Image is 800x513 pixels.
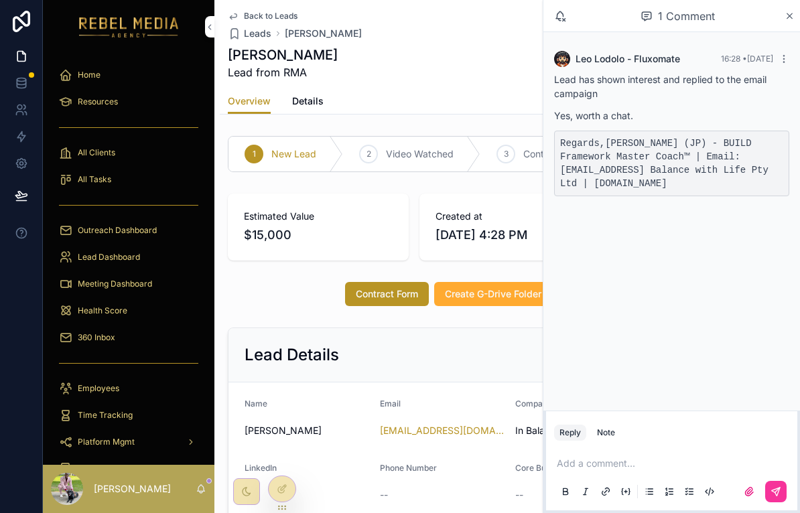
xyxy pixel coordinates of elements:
[445,287,541,301] span: Create G-Drive Folder
[78,410,133,421] span: Time Tracking
[228,11,297,21] a: Back to Leads
[380,463,437,473] span: Phone Number
[78,174,111,185] span: All Tasks
[253,149,256,159] span: 1
[658,8,715,24] span: 1 Comment
[51,325,206,350] a: 360 Inbox
[78,70,101,80] span: Home
[228,27,271,40] a: Leads
[51,63,206,87] a: Home
[51,430,206,454] a: Platform Mgmt
[721,54,773,64] span: 16:28 • [DATE]
[554,72,789,100] p: Lead has shown interest and replied to the email campaign
[386,147,454,161] span: Video Watched
[597,427,615,438] div: Note
[94,482,171,496] p: [PERSON_NAME]
[434,282,552,306] button: Create G-Drive Folder
[285,27,362,40] a: [PERSON_NAME]
[592,425,620,441] button: Note
[51,218,206,242] a: Outreach Dashboard
[51,403,206,427] a: Time Tracking
[51,167,206,192] a: All Tasks
[554,108,789,123] p: Yes, worth a chat.
[51,272,206,296] a: Meeting Dashboard
[245,398,267,409] span: Name
[79,16,179,38] img: App logo
[51,457,206,481] a: Data Cleaner
[436,210,584,223] span: Created at
[380,398,401,409] span: Email
[245,424,369,437] span: [PERSON_NAME]
[78,437,135,447] span: Platform Mgmt
[366,149,371,159] span: 2
[78,463,128,474] span: Data Cleaner
[292,94,324,108] span: Details
[380,488,388,502] span: --
[576,52,680,66] span: Leo Lodolo - Fluxomate
[380,424,505,437] a: [EMAIL_ADDRESS][DOMAIN_NAME]
[356,287,418,301] span: Contract Form
[244,210,393,223] span: Estimated Value
[515,398,577,409] span: Company Name
[51,299,206,323] a: Health Score
[515,424,640,437] span: In Balance with Life Pty
[228,46,338,64] h1: [PERSON_NAME]
[292,89,324,116] a: Details
[228,64,338,80] span: Lead from RMA
[504,149,509,159] span: 3
[51,245,206,269] a: Lead Dashboard
[345,282,429,306] button: Contract Form
[78,96,118,107] span: Resources
[78,279,152,289] span: Meeting Dashboard
[515,488,523,502] span: --
[245,344,339,366] h2: Lead Details
[78,147,115,158] span: All Clients
[436,226,584,244] span: [DATE] 4:28 PM
[78,252,140,263] span: Lead Dashboard
[78,332,115,343] span: 360 Inbox
[51,141,206,165] a: All Clients
[43,54,214,465] div: scrollable content
[228,89,271,115] a: Overview
[228,94,271,108] span: Overview
[51,376,206,400] a: Employees
[244,226,393,244] span: $15,000
[245,463,277,473] span: LinkedIn
[78,225,157,236] span: Outreach Dashboard
[554,425,586,441] button: Reply
[523,147,594,161] span: Contacted Lead
[51,90,206,114] a: Resources
[515,463,592,473] span: Core Business Offer
[78,383,119,394] span: Employees
[244,11,297,21] span: Back to Leads
[244,27,271,40] span: Leads
[78,305,127,316] span: Health Score
[554,131,789,196] pre: Regards,[PERSON_NAME] (JP) - BUILD Framework Master Coach™ | Email: [EMAIL_ADDRESS] Balance with ...
[271,147,316,161] span: New Lead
